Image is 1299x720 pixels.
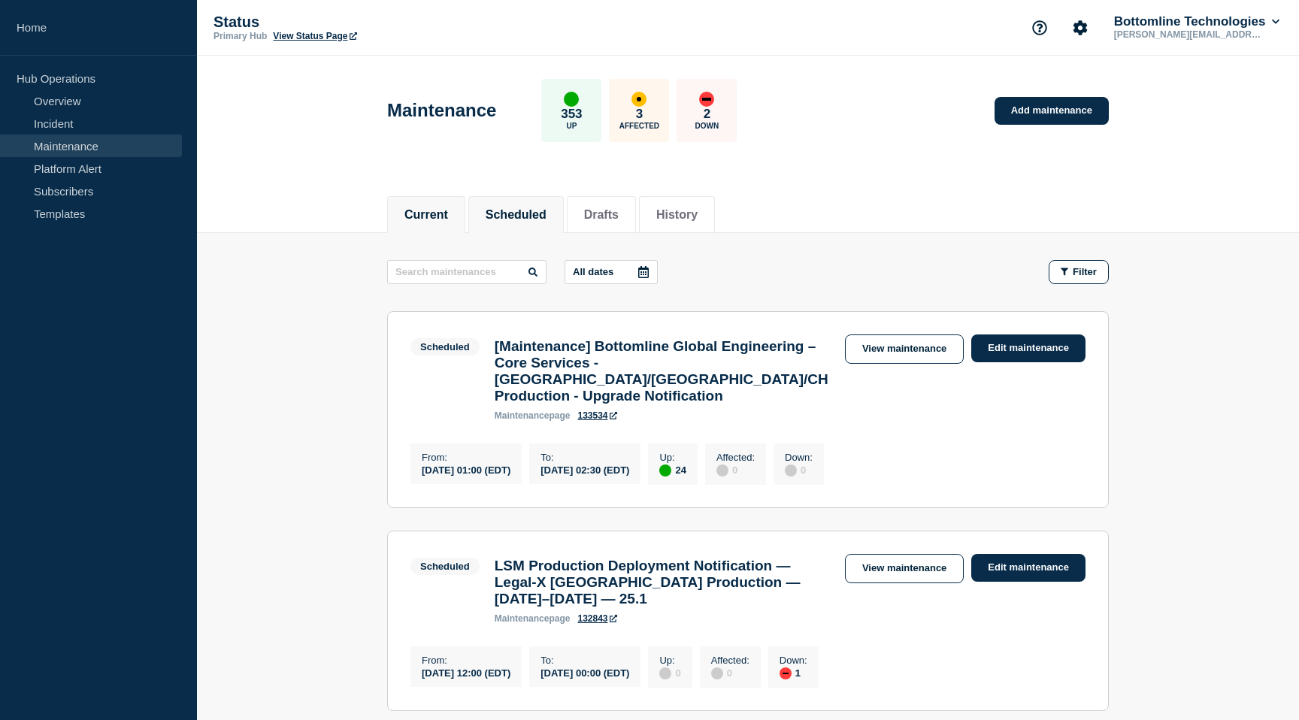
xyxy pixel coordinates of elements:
p: 353 [561,107,582,122]
div: up [659,464,671,476]
p: Down : [780,655,807,666]
div: disabled [711,667,723,679]
a: View Status Page [273,31,356,41]
a: 133534 [577,410,616,421]
h3: [Maintenance] Bottomline Global Engineering – Core Services - [GEOGRAPHIC_DATA]/[GEOGRAPHIC_DATA]... [495,338,830,404]
div: [DATE] 02:30 (EDT) [540,463,629,476]
span: Filter [1073,266,1097,277]
button: Bottomline Technologies [1111,14,1282,29]
a: View maintenance [845,334,964,364]
button: Current [404,208,448,222]
div: 0 [659,666,680,679]
button: Scheduled [486,208,547,222]
p: page [495,613,571,624]
div: 0 [785,463,813,476]
div: 0 [716,463,755,476]
div: disabled [716,464,728,476]
p: Up : [659,452,686,463]
div: Scheduled [420,341,470,352]
h1: Maintenance [387,100,496,121]
button: History [656,208,698,222]
div: 1 [780,666,807,679]
div: up [564,92,579,107]
div: [DATE] 12:00 (EDT) [422,666,510,679]
p: From : [422,452,510,463]
p: Affected [619,122,659,130]
p: Primary Hub [213,31,267,41]
div: [DATE] 01:00 (EDT) [422,463,510,476]
a: Edit maintenance [971,334,1086,362]
div: down [780,667,792,679]
h3: LSM Production Deployment Notification — Legal-X [GEOGRAPHIC_DATA] Production — [DATE]–[DATE] — 25.1 [495,558,830,607]
p: Status [213,14,514,31]
button: Account settings [1064,12,1096,44]
div: 24 [659,463,686,476]
p: 3 [636,107,643,122]
p: page [495,410,571,421]
div: 0 [711,666,749,679]
input: Search maintenances [387,260,547,284]
button: All dates [565,260,658,284]
p: Up [566,122,577,130]
div: disabled [659,667,671,679]
p: All dates [573,266,613,277]
p: Down : [785,452,813,463]
button: Filter [1049,260,1109,284]
button: Drafts [584,208,619,222]
p: Affected : [711,655,749,666]
a: 132843 [577,613,616,624]
div: disabled [785,464,797,476]
p: To : [540,655,629,666]
p: Affected : [716,452,755,463]
a: View maintenance [845,554,964,583]
div: affected [631,92,646,107]
p: 2 [704,107,710,122]
div: [DATE] 00:00 (EDT) [540,666,629,679]
div: down [699,92,714,107]
p: From : [422,655,510,666]
div: Scheduled [420,561,470,572]
button: Support [1024,12,1055,44]
a: Add maintenance [995,97,1109,125]
p: Up : [659,655,680,666]
p: [PERSON_NAME][EMAIL_ADDRESS][DOMAIN_NAME] [1111,29,1267,40]
span: maintenance [495,410,550,421]
span: maintenance [495,613,550,624]
a: Edit maintenance [971,554,1086,582]
p: Down [695,122,719,130]
p: To : [540,452,629,463]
